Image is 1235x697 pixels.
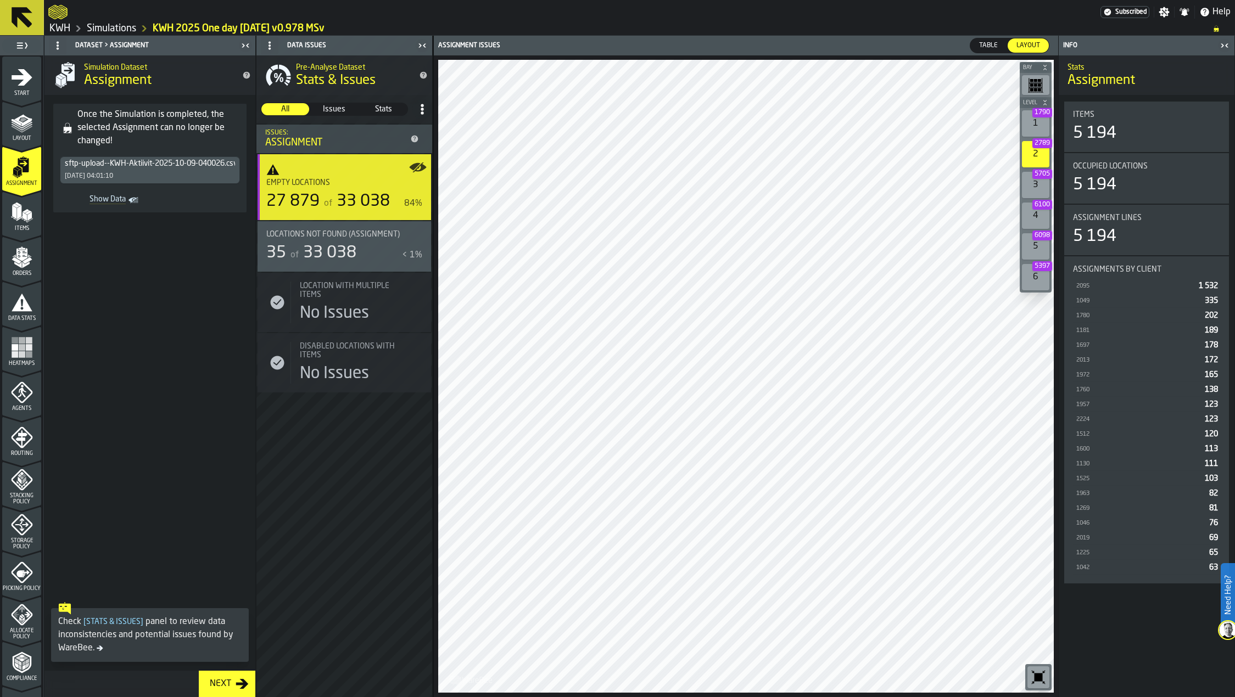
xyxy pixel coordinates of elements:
[266,178,422,187] div: Title
[1075,490,1205,497] div: 1963
[415,39,430,52] label: button-toggle-Close me
[324,199,332,208] span: of
[1075,283,1194,290] div: 2095
[1068,72,1135,89] span: Assignment
[60,156,240,184] div: DropdownMenuValue-9a8f22ed-0748-45df-92fb-683b4ae58734[DATE] 04:01:10
[2,462,41,505] li: menu Stacking Policy
[2,417,41,460] li: menu Routing
[2,181,41,187] span: Assignment
[1073,213,1142,222] span: Assignment lines
[1209,519,1218,527] span: 76
[1073,162,1220,171] div: Title
[1022,203,1049,229] div: 4
[1075,564,1205,571] div: 1042
[1073,501,1220,515] div: StatList-item-1269
[65,172,113,180] div: [DATE] 04:01:10
[1205,401,1218,408] span: 123
[256,55,432,95] div: title-Stats & Issues
[1064,256,1229,583] div: stat-Assignments by Client
[1059,55,1234,95] div: title-Assignment
[1205,356,1218,364] span: 172
[1115,8,1147,16] span: Subscribed
[409,154,427,220] label: button-toggle-Show on Map
[1209,564,1218,571] span: 63
[2,586,41,592] span: Picking Policy
[2,628,41,640] span: Allocate Policy
[2,282,41,325] li: menu Data Stats
[53,104,247,212] div: alert-Once the Simulation is completed, the selected Assignment can no longer be changed!
[1209,534,1218,542] span: 69
[2,226,41,232] span: Items
[300,342,409,359] span: Disabled locations with Items
[1073,123,1116,143] div: 5 194
[1205,430,1218,438] span: 120
[65,159,281,168] div: sftp-upload--KWH-Aktiivit-2025-10-09-040026.csv-2025-10-09
[1068,61,1226,72] h2: Sub Title
[1075,342,1200,349] div: 1697
[266,243,286,263] div: 35
[2,406,41,412] span: Agents
[2,642,41,685] li: menu Compliance
[1073,265,1220,274] div: Title
[1100,6,1149,18] a: link-to-/wh/i/4fb45246-3b77-4bb5-b880-c337c3c5facb/settings/billing
[1205,386,1218,394] span: 138
[1075,549,1205,557] div: 1225
[48,22,1231,35] nav: Breadcrumb
[303,245,356,261] span: 33 038
[258,154,431,220] div: stat-Empty locations
[1022,172,1049,198] div: 3
[265,137,406,149] div: Assignment
[259,37,415,54] div: Data Issues
[434,36,1058,55] header: Assignment issues
[1154,7,1174,18] label: button-toggle-Settings
[83,618,86,626] span: [
[2,507,41,550] li: menu Storage Policy
[238,39,253,52] label: button-toggle-Close me
[266,230,422,239] div: Title
[1073,545,1220,560] div: StatList-item-1225
[975,41,1002,50] span: Table
[1212,5,1231,19] span: Help
[1073,471,1220,486] div: StatList-item-1525
[1021,65,1040,71] span: Bay
[2,493,41,505] span: Stacking Policy
[266,163,422,176] span: threshold:50
[1075,475,1200,482] div: 1525
[1020,73,1052,97] div: button-toolbar-undefined
[1020,62,1052,73] button: button-
[1075,460,1200,468] div: 1130
[1059,36,1234,55] header: Info
[2,552,41,595] li: menu Picking Policy
[1064,102,1229,152] div: stat-Items
[300,342,422,359] div: Title
[1209,490,1218,497] span: 82
[1075,535,1205,542] div: 2019
[1064,205,1229,255] div: stat-Assignment lines
[300,282,422,299] div: Title
[1022,141,1049,167] div: 2
[266,178,330,187] span: Empty locations
[1075,372,1200,379] div: 1972
[1209,549,1218,557] span: 65
[1073,515,1220,530] div: StatList-item-1046
[296,61,410,72] h2: Sub Title
[1073,110,1094,119] span: Items
[436,42,747,49] div: Assignment issues
[1209,504,1218,512] span: 81
[64,195,126,206] span: Show Data
[81,618,146,626] span: Stats & Issues
[1030,668,1047,686] svg: Reset zoom and position
[1022,233,1049,260] div: 5
[300,303,369,323] div: No Issues
[1075,505,1205,512] div: 1269
[265,129,406,137] div: Issues:
[1020,200,1052,231] div: button-toolbar-undefined
[258,333,431,392] div: stat-Disabled locations with Items
[1073,110,1220,119] div: Title
[300,364,369,384] div: No Issues
[262,104,309,115] span: All
[1073,175,1116,195] div: 5 194
[2,237,41,280] li: menu Orders
[2,538,41,550] span: Storage Policy
[1073,426,1220,441] div: StatList-item-1512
